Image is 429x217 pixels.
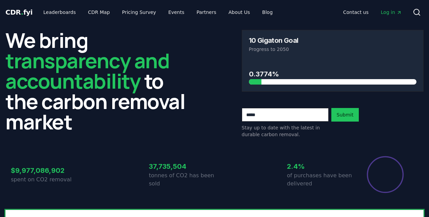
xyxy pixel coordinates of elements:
[163,6,190,18] a: Events
[249,37,298,44] h3: 10 Gigaton Goal
[5,30,188,132] h2: We bring to the carbon removal market
[11,176,77,184] p: spent on CO2 removal
[381,9,402,16] span: Log in
[117,6,161,18] a: Pricing Survey
[5,8,33,16] span: CDR fyi
[249,46,417,53] p: Progress to 2050
[338,6,407,18] nav: Main
[83,6,115,18] a: CDR Map
[5,47,169,95] span: transparency and accountability
[5,7,33,17] a: CDR.fyi
[287,171,353,188] p: of purchases have been delivered
[191,6,222,18] a: Partners
[11,165,77,176] h3: $9,977,086,902
[149,171,215,188] p: tonnes of CO2 has been sold
[257,6,278,18] a: Blog
[366,156,404,194] div: Percentage of sales delivered
[38,6,278,18] nav: Main
[287,161,353,171] h3: 2.4%
[242,124,329,138] p: Stay up to date with the latest in durable carbon removal.
[21,8,23,16] span: .
[338,6,374,18] a: Contact us
[38,6,81,18] a: Leaderboards
[223,6,255,18] a: About Us
[249,69,417,79] h3: 0.3774%
[375,6,407,18] a: Log in
[331,108,359,122] button: Submit
[149,161,215,171] h3: 37,735,504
